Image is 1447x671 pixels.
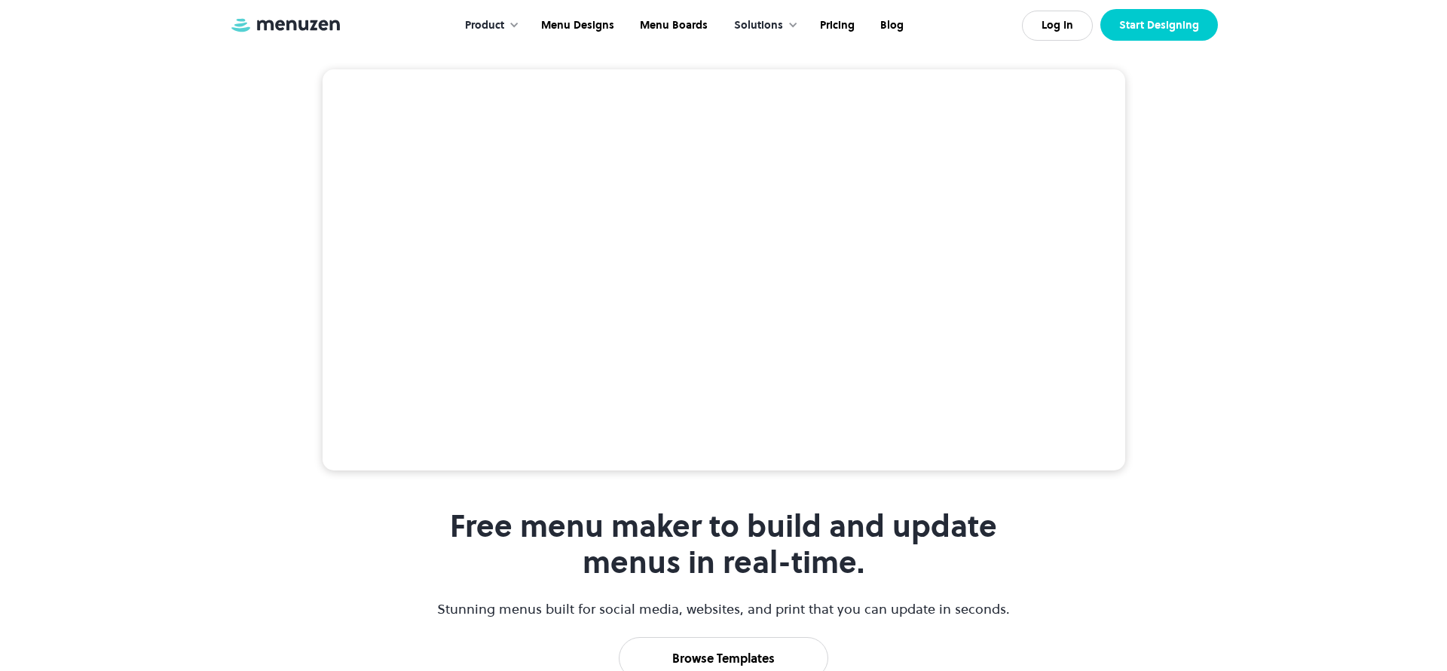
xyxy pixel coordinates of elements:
a: Blog [866,2,915,49]
a: Log In [1022,11,1093,41]
p: Stunning menus built for social media, websites, and print that you can update in seconds. [436,599,1012,619]
div: Solutions [719,2,806,49]
h1: Free menu maker to build and update menus in real-time. [436,508,1012,581]
div: Product [450,2,527,49]
div: Solutions [734,17,783,34]
div: Product [465,17,504,34]
a: Menu Boards [626,2,719,49]
a: Menu Designs [527,2,626,49]
a: Start Designing [1100,9,1218,41]
a: Pricing [806,2,866,49]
